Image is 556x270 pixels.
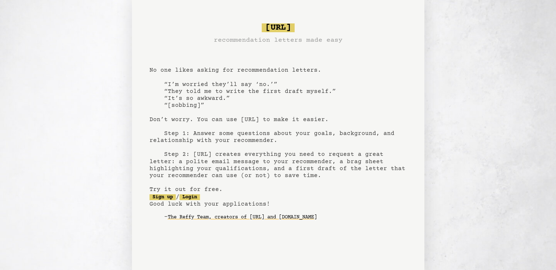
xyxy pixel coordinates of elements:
[262,23,295,32] span: [URL]
[164,214,407,221] div: -
[179,194,200,200] a: Login
[168,211,317,223] a: The Reffy Team, creators of [URL] and [DOMAIN_NAME]
[214,35,343,45] h3: recommendation letters made easy
[150,20,407,235] pre: No one likes asking for recommendation letters. “I’m worried they’ll say ‘no.’” “They told me to ...
[150,194,176,200] a: Sign up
